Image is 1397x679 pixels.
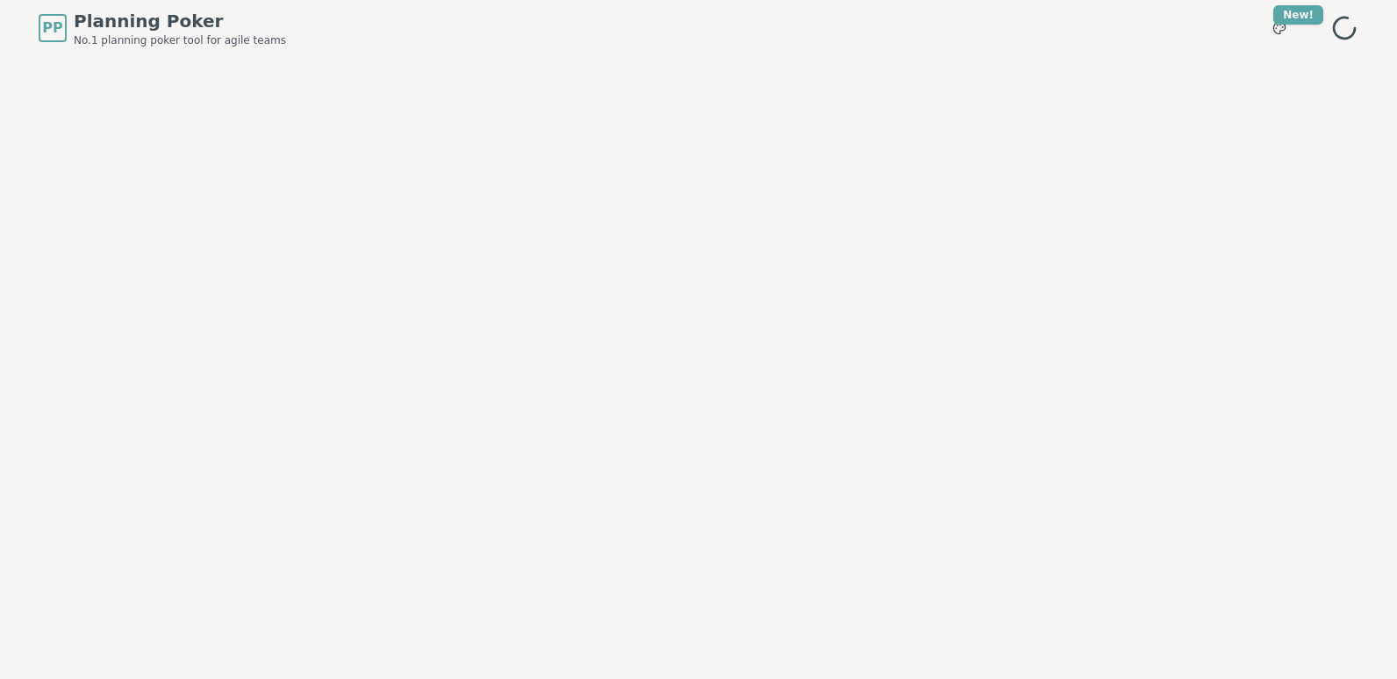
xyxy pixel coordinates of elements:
div: New! [1273,5,1323,25]
span: PP [42,18,62,39]
span: No.1 planning poker tool for agile teams [74,33,286,47]
button: New! [1264,12,1295,44]
span: Planning Poker [74,9,286,33]
a: PPPlanning PokerNo.1 planning poker tool for agile teams [39,9,286,47]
